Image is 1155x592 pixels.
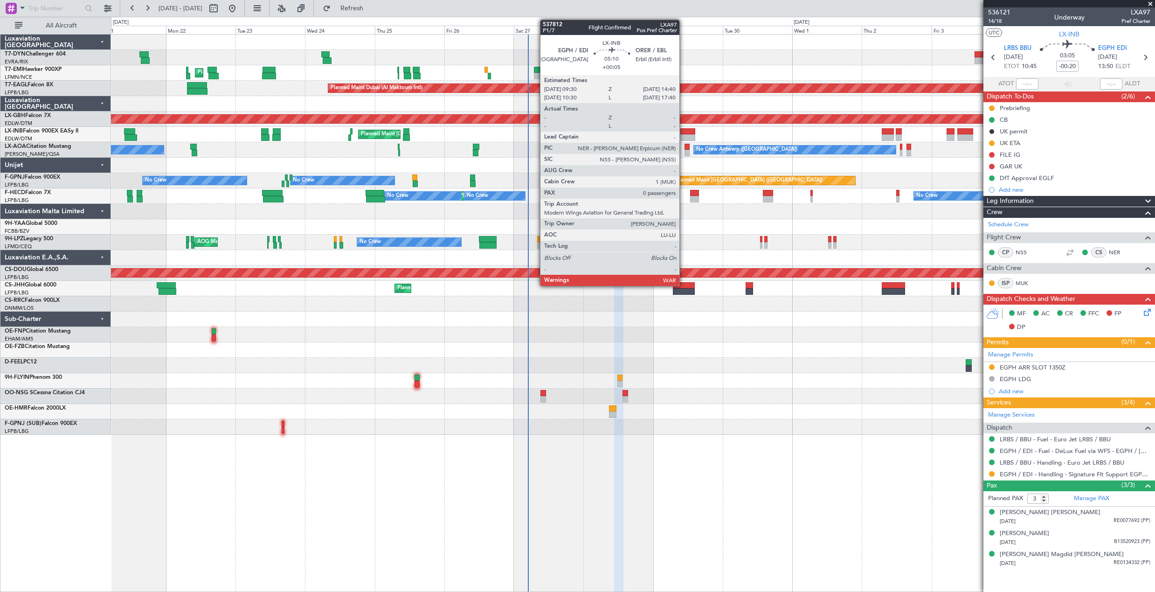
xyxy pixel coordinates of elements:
[5,298,60,303] a: CS-RRCFalcon 900LX
[5,359,23,365] span: D-FEEL
[696,143,797,157] div: No Crew Antwerp ([GEOGRAPHIC_DATA])
[514,26,583,34] div: Sat 27
[5,228,29,235] a: FCBB/BZV
[1000,139,1020,147] div: UK ETA
[1121,7,1150,17] span: LXA97
[999,186,1150,194] div: Add new
[1115,62,1130,71] span: ELDT
[235,26,305,34] div: Tue 23
[988,220,1029,230] a: Schedule Crew
[1098,62,1113,71] span: 13:50
[1000,529,1049,538] div: [PERSON_NAME]
[5,120,32,127] a: EDLW/DTM
[5,405,28,411] span: OE-HMR
[444,26,514,34] div: Fri 26
[1114,309,1121,319] span: FP
[5,58,28,65] a: EVRA/RIX
[1000,162,1022,170] div: GAR UK
[305,26,374,34] div: Wed 24
[987,91,1034,102] span: Dispatch To-Dos
[1004,53,1023,62] span: [DATE]
[987,263,1022,274] span: Cabin Crew
[5,113,25,118] span: LX-GBH
[5,67,23,72] span: T7-EMI
[986,28,1002,37] button: UTC
[987,232,1021,243] span: Flight Crew
[792,26,862,34] div: Wed 1
[5,298,25,303] span: CS-RRC
[987,196,1034,207] span: Leg Information
[197,235,272,249] div: AOG Maint Cannes (Mandelieu)
[361,127,508,141] div: Planned Maint [GEOGRAPHIC_DATA] ([GEOGRAPHIC_DATA])
[10,18,101,33] button: All Aircraft
[5,405,66,411] a: OE-HMRFalcon 2000LX
[998,79,1014,89] span: ATOT
[1121,17,1150,25] span: Pref Charter
[1000,470,1150,478] a: EGPH / EDI - Handling - Signature Flt Support EGPH / EDI
[5,428,29,435] a: LFPB/LBG
[1000,560,1016,567] span: [DATE]
[5,328,71,334] a: OE-FNPCitation Mustang
[653,26,723,34] div: Mon 29
[5,344,70,349] a: OE-FZBCitation Mustang
[5,390,33,396] span: OO-NSG S
[5,51,66,57] a: T7-DYNChallenger 604
[5,197,29,204] a: LFPB/LBG
[5,375,62,380] a: 9H-FLYINPhenom 300
[1000,447,1150,455] a: EGPH / EDI - Fuel - DeLux Fuel via WFS - EGPH / [GEOGRAPHIC_DATA]
[5,51,26,57] span: T7-DYN
[1000,550,1124,559] div: [PERSON_NAME] Magdid [PERSON_NAME]
[1065,309,1073,319] span: CR
[5,128,78,134] a: LX-INBFalcon 900EX EASy II
[987,423,1012,433] span: Dispatch
[999,387,1150,395] div: Add new
[1000,508,1100,517] div: [PERSON_NAME] [PERSON_NAME]
[1041,309,1050,319] span: AC
[5,135,32,142] a: EDLW/DTM
[166,26,235,34] div: Mon 22
[5,421,41,426] span: F-GPNJ (SUB)
[5,190,25,195] span: F-HECD
[1109,248,1130,257] a: NER
[5,113,51,118] a: LX-GBHFalcon 7X
[5,344,25,349] span: OE-FZB
[5,174,25,180] span: F-GPNJ
[988,350,1033,360] a: Manage Permits
[5,274,29,281] a: LFPB/LBG
[28,1,82,15] input: Trip Number
[159,4,202,13] span: [DATE] - [DATE]
[916,189,938,203] div: No Crew
[5,221,57,226] a: 9H-YAAGlobal 5000
[5,144,26,149] span: LX-AOA
[988,494,1023,503] label: Planned PAX
[5,221,26,226] span: 9H-YAA
[987,481,997,491] span: Pax
[5,144,71,149] a: LX-AOACitation Mustang
[1000,435,1111,443] a: LRBS / BBU - Fuel - Euro Jet LRBS / BBU
[1017,323,1025,332] span: DP
[145,174,166,188] div: No Crew
[988,411,1035,420] a: Manage Services
[5,181,29,188] a: LFPB/LBG
[1000,459,1124,467] a: LRBS / BBU - Handling - Euro Jet LRBS / BBU
[332,5,372,12] span: Refresh
[467,189,488,203] div: No Crew
[293,174,314,188] div: No Crew
[5,128,23,134] span: LX-INB
[198,66,287,80] div: Planned Maint [GEOGRAPHIC_DATA]
[1000,174,1054,182] div: DfT Approval EGLF
[676,174,823,188] div: Planned Maint [GEOGRAPHIC_DATA] ([GEOGRAPHIC_DATA])
[794,19,809,27] div: [DATE]
[375,26,444,34] div: Thu 25
[24,22,98,29] span: All Aircraft
[5,174,60,180] a: F-GPNJFalcon 900EX
[862,26,931,34] div: Thu 2
[5,359,37,365] a: D-FEELPC12
[1074,494,1109,503] a: Manage PAX
[5,421,77,426] a: F-GPNJ (SUB)Falcon 900EX
[397,281,544,295] div: Planned Maint [GEOGRAPHIC_DATA] ([GEOGRAPHIC_DATA])
[1121,91,1135,101] span: (2/6)
[1022,62,1037,71] span: 10:45
[5,335,33,342] a: EHAM/AMS
[5,82,53,88] a: T7-EAGLFalcon 8X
